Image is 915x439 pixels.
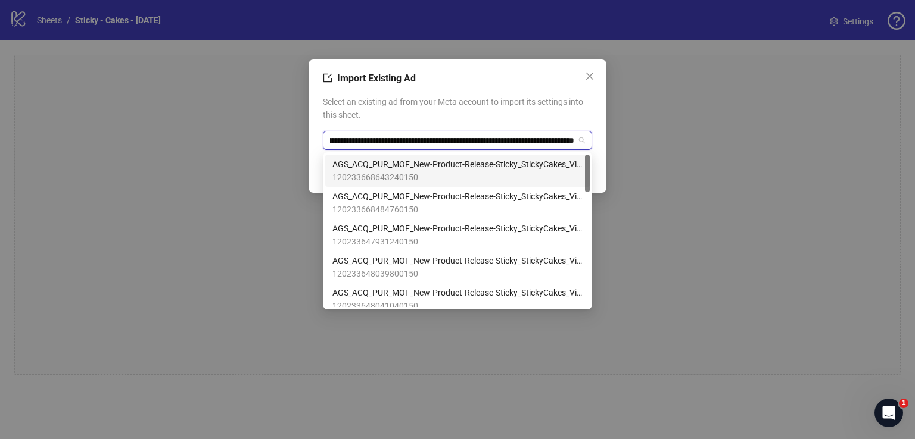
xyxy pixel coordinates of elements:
span: 1 [899,399,908,408]
span: 120233668643240150 [332,171,583,184]
div: AGS_ACQ_PUR_MOF_New-Product-Release-Sticky_StickyCakes_Video_Value=CREATOR_Creator_Ad-2_=LC-2_Org... [325,155,590,187]
span: AGS_ACQ_PUR_MOF_New-Product-Release-Sticky_StickyCakes_Video_Value=CREATOR_Creator_Ad-2_=LC-2_Org... [332,190,583,203]
div: AGS_ACQ_PUR_MOF_New-Product-Release-Sticky_StickyCakes_Video_Value=CREATOR_Creator_Ad-2_=LC-2_Org... [325,187,590,219]
span: AGS_ACQ_PUR_MOF_New-Product-Release-Sticky_StickyCakes_Video_Value=CREATOR_Creator_Ad-2_=LC-2_Org... [332,286,583,299]
div: AGS_ACQ_PUR_MOF_New-Product-Release-Sticky_StickyCakes_Video_Value=CREATOR_Creator_Ad-2_=LC-2_Org... [325,219,590,251]
div: AGS_ACQ_PUR_MOF_New-Product-Release-Sticky_StickyCakes_Video_Value=CREATOR_Creator_Ad-2_=LC-2_Org... [325,283,590,315]
iframe: Intercom live chat [874,399,903,427]
span: 120233648041040150 [332,299,583,312]
span: 120233647931240150 [332,235,583,248]
span: AGS_ACQ_PUR_MOF_New-Product-Release-Sticky_StickyCakes_Video_Value=CREATOR_Creator_Ad-2_=LC-2_Org... [332,254,583,267]
button: Close [580,67,599,86]
span: close [585,71,595,81]
span: AGS_ACQ_PUR_MOF_New-Product-Release-Sticky_StickyCakes_Video_Value=CREATOR_Creator_Ad-2_=LC-2_Org... [332,158,583,171]
span: Select an existing ad from your Meta account to import its settings into this sheet. [323,95,592,121]
span: 120233668484760150 [332,203,583,216]
div: AGS_ACQ_PUR_MOF_New-Product-Release-Sticky_StickyCakes_Video_Value=CREATOR_Creator_Ad-2_=LC-2_Org... [325,251,590,283]
span: import [323,73,332,83]
span: Import Existing Ad [337,73,416,84]
span: 120233648039800150 [332,267,583,280]
span: AGS_ACQ_PUR_MOF_New-Product-Release-Sticky_StickyCakes_Video_Value=CREATOR_Creator_Ad-2_=LC-2_Org... [332,222,583,235]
